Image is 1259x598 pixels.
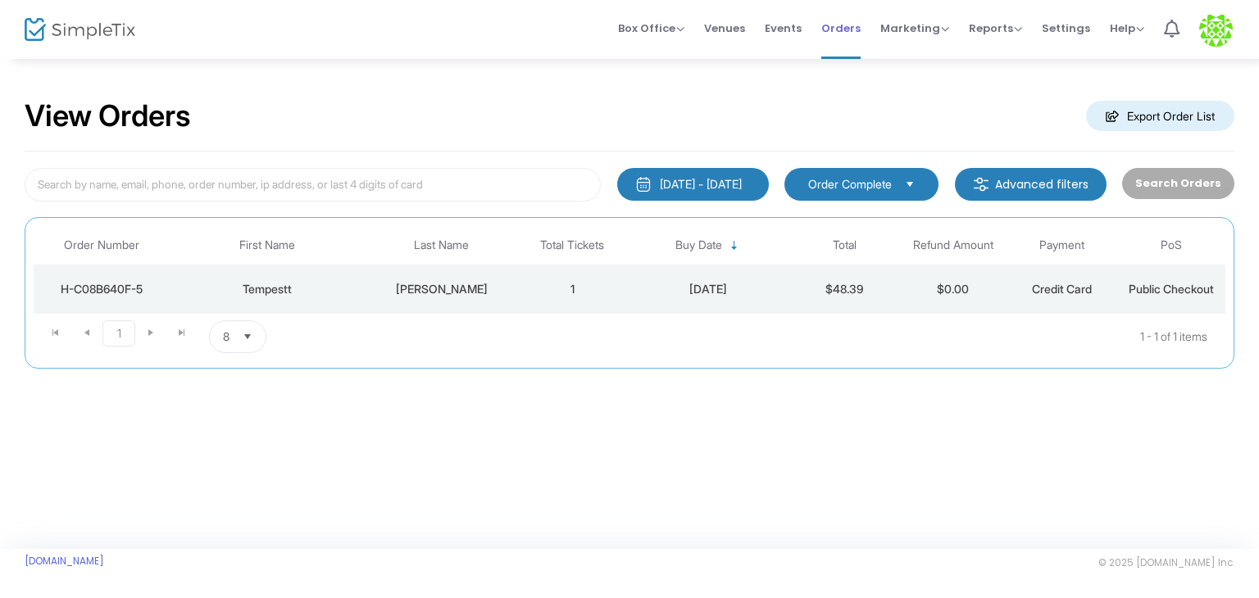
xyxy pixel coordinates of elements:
m-button: Advanced filters [955,168,1107,201]
button: [DATE] - [DATE] [617,168,769,201]
span: Sortable [728,239,741,252]
input: Search by name, email, phone, order number, ip address, or last 4 digits of card [25,168,601,202]
span: Payment [1039,238,1084,252]
kendo-pager-info: 1 - 1 of 1 items [430,320,1207,353]
th: Refund Amount [899,226,1008,265]
div: H-C08B640F-5 [38,281,166,297]
td: $48.39 [790,265,899,314]
span: Marketing [880,20,949,36]
span: 8 [223,328,230,345]
h2: View Orders [25,98,191,134]
span: First Name [239,238,295,252]
span: Box Office [618,20,684,36]
div: Data table [34,226,1225,314]
img: monthly [635,176,652,193]
div: [DATE] - [DATE] [660,176,742,193]
span: PoS [1161,238,1182,252]
button: Select [898,175,921,193]
div: Melancon [370,281,514,297]
span: Orders [821,7,861,49]
span: Venues [704,7,745,49]
m-button: Export Order List [1086,101,1234,131]
div: Tempestt [174,281,361,297]
span: Help [1110,20,1144,36]
span: Order Number [64,238,139,252]
span: © 2025 [DOMAIN_NAME] Inc. [1098,556,1234,569]
div: 9/13/2025 [631,281,786,297]
span: Order Complete [808,176,892,193]
button: Select [236,321,259,352]
td: 1 [518,265,627,314]
th: Total Tickets [518,226,627,265]
span: Public Checkout [1129,282,1214,296]
th: Total [790,226,899,265]
span: Settings [1042,7,1090,49]
td: $0.00 [899,265,1008,314]
span: Last Name [414,238,469,252]
span: Reports [969,20,1022,36]
a: [DOMAIN_NAME] [25,555,104,568]
span: Buy Date [675,238,722,252]
img: filter [973,176,989,193]
span: Page 1 [102,320,135,347]
span: Credit Card [1032,282,1092,296]
span: Events [765,7,802,49]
